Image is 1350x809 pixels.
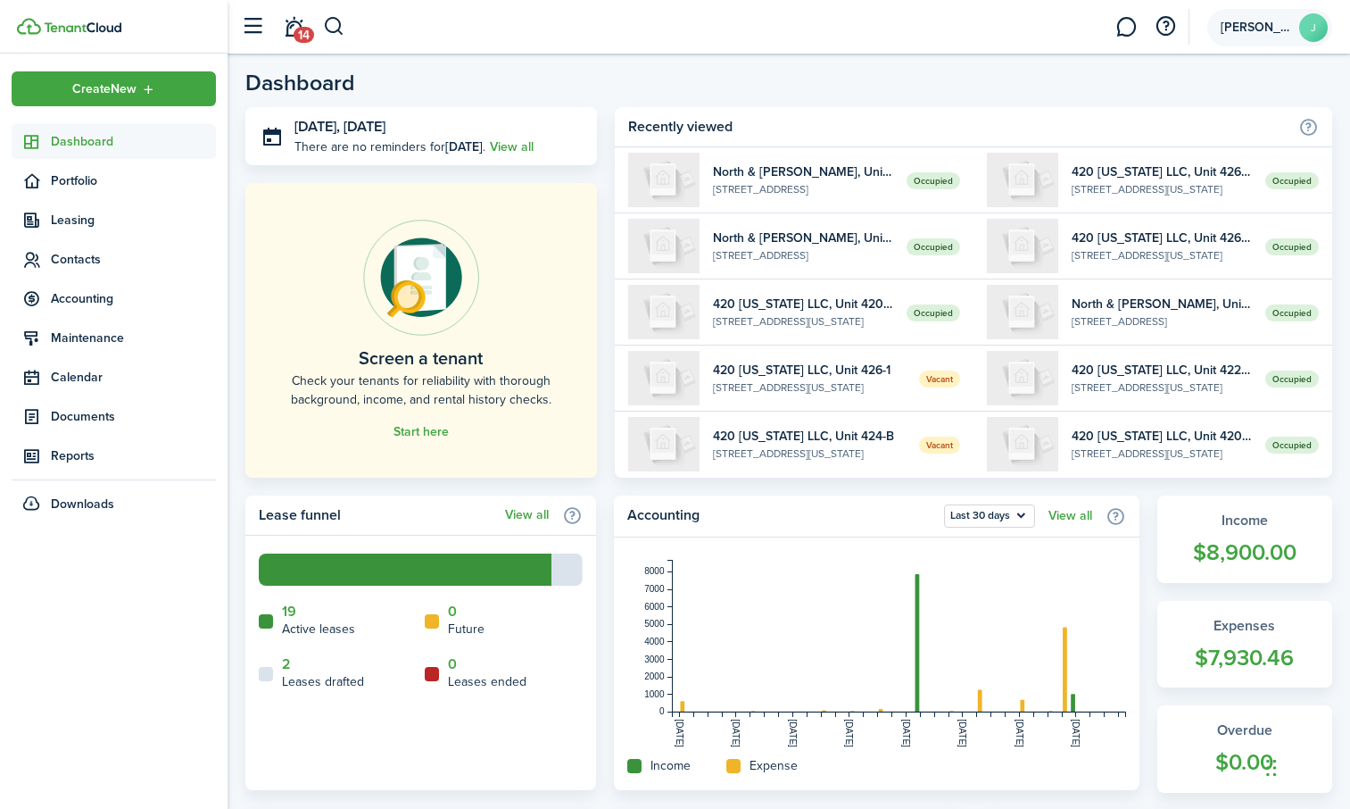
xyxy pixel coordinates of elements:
[644,602,665,612] tspan: 6000
[51,132,216,151] span: Dashboard
[713,427,906,446] widget-list-item-title: 420 [US_STATE] LLC, Unit 424-B
[1048,509,1092,523] a: View all
[1265,304,1319,321] span: Occupied
[259,505,496,526] home-widget-title: Lease funnel
[1175,510,1314,531] widget-stats-title: Income
[713,313,893,329] widget-list-item-description: [STREET_ADDRESS][US_STATE]
[1072,379,1252,396] widget-list-item-description: [STREET_ADDRESS][US_STATE]
[445,138,483,156] b: [DATE]
[72,83,137,96] span: Create New
[987,351,1058,405] img: 422-B
[674,719,683,747] tspan: [DATE]
[294,116,584,138] h3: [DATE], [DATE]
[919,437,960,454] span: Vacant
[1221,21,1292,34] span: Jacqueline
[282,604,296,620] a: 19
[1157,705,1332,793] a: Overdue$0.00
[51,171,216,190] span: Portfolio
[51,289,216,308] span: Accounting
[627,505,935,528] home-widget-title: Accounting
[628,153,700,207] img: 414
[1265,238,1319,255] span: Occupied
[51,368,216,387] span: Calendar
[987,285,1058,339] img: 414
[51,495,114,513] span: Downloads
[750,756,798,775] home-widget-title: Expense
[628,417,700,471] img: 424-B
[844,719,854,747] tspan: [DATE]
[907,172,960,189] span: Occupied
[944,505,1035,528] button: Last 30 days
[12,124,216,159] a: Dashboard
[51,329,216,347] span: Maintenance
[282,620,355,638] home-widget-title: Active leases
[713,446,906,462] widget-list-item-description: [STREET_ADDRESS][US_STATE]
[644,566,665,576] tspan: 8000
[393,425,449,439] a: Start here
[644,619,665,629] tspan: 5000
[628,285,700,339] img: 420-B
[713,163,893,181] widget-list-item-title: North & [PERSON_NAME], Unit 414
[987,417,1058,471] img: 420-B
[1072,295,1252,313] widget-list-item-title: North & [PERSON_NAME], Unit 414
[323,12,345,42] button: Search
[628,116,1289,138] home-widget-title: Recently viewed
[1175,615,1314,637] widget-stats-title: Expenses
[12,438,216,473] a: Reports
[448,604,457,620] a: 0
[731,719,741,747] tspan: [DATE]
[713,229,893,247] widget-list-item-title: North & [PERSON_NAME], Unit 1701
[17,18,41,35] img: TenantCloud
[1175,720,1314,741] widget-stats-title: Overdue
[51,250,216,269] span: Contacts
[277,4,311,50] a: Notifications
[1072,313,1252,329] widget-list-item-description: [STREET_ADDRESS]
[1175,641,1314,675] widget-stats-count: $7,930.46
[448,672,526,691] home-widget-title: Leases ended
[900,719,910,747] tspan: [DATE]
[1072,427,1252,446] widget-list-item-title: 420 [US_STATE] LLC, Unit 420-B
[713,181,893,197] widget-list-item-description: [STREET_ADDRESS]
[644,584,665,594] tspan: 7000
[907,238,960,255] span: Occupied
[1072,181,1252,197] widget-list-item-description: [STREET_ADDRESS][US_STATE]
[713,247,893,263] widget-list-item-description: [STREET_ADDRESS]
[1265,437,1319,454] span: Occupied
[282,672,364,691] home-widget-title: Leases drafted
[448,656,457,672] a: 0
[51,446,216,465] span: Reports
[713,361,906,379] widget-list-item-title: 420 [US_STATE] LLC, Unit 426-1
[1175,746,1314,780] widget-stats-count: $0.00
[1265,172,1319,189] span: Occupied
[713,379,906,396] widget-list-item-description: [STREET_ADDRESS][US_STATE]
[1072,361,1252,379] widget-list-item-title: 420 [US_STATE] LLC, Unit 422-B
[236,10,269,44] button: Open sidebar
[448,620,485,638] home-widget-title: Future
[787,719,797,747] tspan: [DATE]
[505,508,549,522] a: View all
[1261,723,1350,809] iframe: Chat Widget
[713,295,893,313] widget-list-item-title: 420 [US_STATE] LLC, Unit 420-B
[294,138,485,156] p: There are no reminders for .
[1014,719,1023,747] tspan: [DATE]
[1071,719,1081,747] tspan: [DATE]
[1265,371,1319,388] span: Occupied
[1072,163,1252,181] widget-list-item-title: 420 [US_STATE] LLC, Unit 426-A
[659,706,665,716] tspan: 0
[1266,741,1277,795] div: Drag
[51,211,216,229] span: Leasing
[1299,13,1328,42] avatar-text: J
[628,351,700,405] img: 426-1
[919,371,960,388] span: Vacant
[294,27,314,43] span: 14
[363,220,479,336] img: Online payments
[644,671,665,681] tspan: 2000
[628,219,700,273] img: 1701
[1157,496,1332,583] a: Income$8,900.00
[44,22,121,33] img: TenantCloud
[1072,446,1252,462] widget-list-item-description: [STREET_ADDRESS][US_STATE]
[1109,4,1143,50] a: Messaging
[957,719,967,747] tspan: [DATE]
[282,656,291,672] a: 2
